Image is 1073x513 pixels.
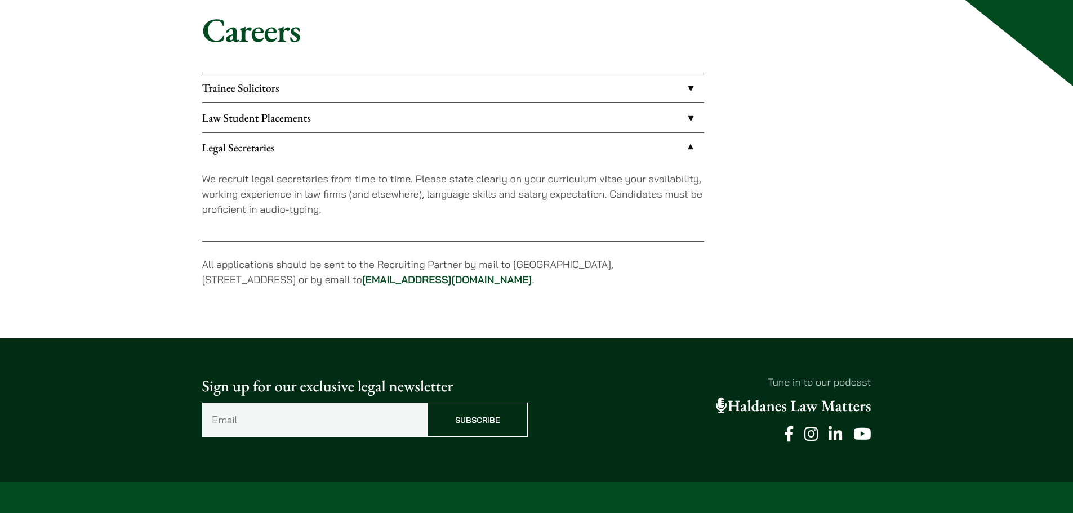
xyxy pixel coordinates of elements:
[202,257,704,287] p: All applications should be sent to the Recruiting Partner by mail to [GEOGRAPHIC_DATA], [STREET_A...
[362,273,532,286] a: [EMAIL_ADDRESS][DOMAIN_NAME]
[202,162,704,241] div: Legal Secretaries
[202,374,528,398] p: Sign up for our exclusive legal newsletter
[202,103,704,132] a: Law Student Placements
[202,133,704,162] a: Legal Secretaries
[202,73,704,102] a: Trainee Solicitors
[546,374,871,390] p: Tune in to our podcast
[716,396,871,416] a: Haldanes Law Matters
[428,403,528,437] input: Subscribe
[202,171,704,217] p: We recruit legal secretaries from time to time. Please state clearly on your curriculum vitae you...
[202,10,871,50] h1: Careers
[202,403,428,437] input: Email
